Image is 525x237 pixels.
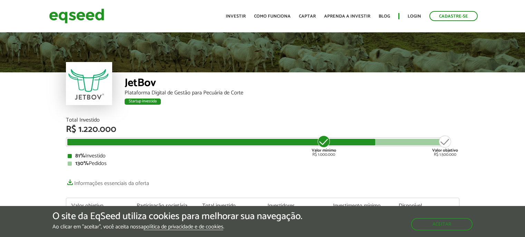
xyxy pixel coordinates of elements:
[408,14,421,19] a: Login
[125,78,459,90] div: JetBov
[52,224,302,230] p: Ao clicar em "aceitar", você aceita nossa .
[66,117,459,123] div: Total Investido
[125,99,161,105] div: Startup investida
[137,203,192,209] div: Participação societária
[411,218,473,230] button: Aceitar
[66,177,149,186] a: Informações essenciais da oferta
[68,153,458,159] div: Investido
[71,203,127,209] div: Valor objetivo
[333,203,388,209] div: Investimento mínimo
[324,14,370,19] a: Aprenda a investir
[75,151,85,161] strong: 81%
[312,147,336,154] strong: Valor mínimo
[268,203,323,209] div: Investidores
[202,203,257,209] div: Total investido
[49,7,104,25] img: EqSeed
[429,11,478,21] a: Cadastre-se
[66,125,459,134] div: R$ 1.220.000
[432,135,458,157] div: R$ 1.500.000
[399,203,454,209] div: Disponível
[52,211,302,222] h5: O site da EqSeed utiliza cookies para melhorar sua navegação.
[254,14,291,19] a: Como funciona
[379,14,390,19] a: Blog
[432,147,458,154] strong: Valor objetivo
[75,159,89,168] strong: 130%
[226,14,246,19] a: Investir
[311,135,337,157] div: R$ 1.000.000
[68,161,458,166] div: Pedidos
[299,14,316,19] a: Captar
[125,90,459,96] div: Plataforma Digital de Gestão para Pecuária de Corte
[144,224,223,230] a: política de privacidade e de cookies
